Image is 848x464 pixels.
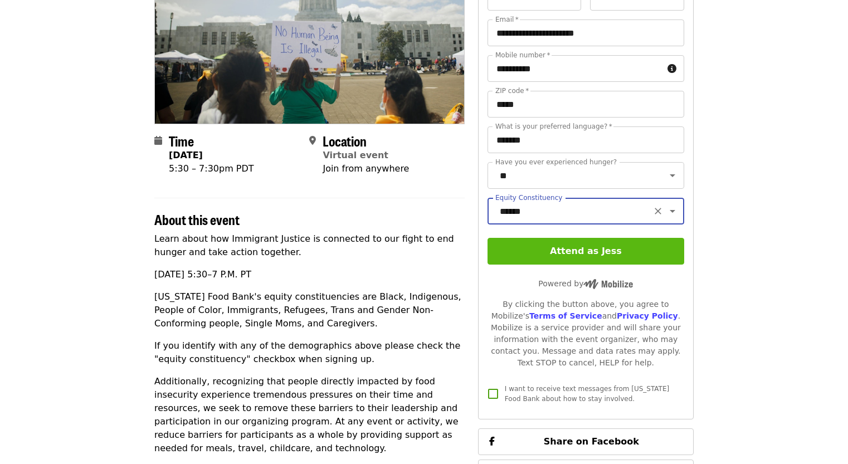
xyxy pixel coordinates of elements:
img: Powered by Mobilize [583,279,633,289]
input: What is your preferred language? [488,126,684,153]
span: Share on Facebook [544,436,639,447]
p: Learn about how Immigrant Justice is connected to our fight to end hunger and take action together. [154,232,465,259]
button: Open [665,168,680,183]
span: I want to receive text messages from [US_STATE] Food Bank about how to stay involved. [505,385,669,403]
a: Virtual event [323,150,388,160]
p: Additionally, recognizing that people directly impacted by food insecurity experience tremendous ... [154,375,465,455]
label: What is your preferred language? [495,123,612,130]
strong: [DATE] [169,150,203,160]
label: Email [495,16,519,23]
p: [US_STATE] Food Bank's equity constituencies are Black, Indigenous, People of Color, Immigrants, ... [154,290,465,330]
label: Mobile number [495,52,550,58]
div: 5:30 – 7:30pm PDT [169,162,254,175]
span: Location [323,131,367,150]
div: By clicking the button above, you agree to Mobilize's and . Mobilize is a service provider and wi... [488,299,684,369]
label: ZIP code [495,87,529,94]
p: If you identify with any of the demographics above please check the "equity constituency" checkbo... [154,339,465,366]
a: Privacy Policy [617,311,678,320]
input: Email [488,19,684,46]
button: Attend as Jess [488,238,684,265]
span: Join from anywhere [323,163,409,174]
span: Time [169,131,194,150]
i: calendar icon [154,135,162,146]
span: Powered by [538,279,633,288]
a: Terms of Service [529,311,602,320]
button: Clear [650,203,666,219]
button: Open [665,203,680,219]
label: Equity Constituency [495,194,562,201]
input: Mobile number [488,55,663,82]
label: Have you ever experienced hunger? [495,159,617,165]
i: circle-info icon [667,64,676,74]
span: About this event [154,209,240,229]
i: map-marker-alt icon [309,135,316,146]
p: [DATE] 5:30–7 P.M. PT [154,268,465,281]
input: ZIP code [488,91,684,118]
button: Share on Facebook [478,428,694,455]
